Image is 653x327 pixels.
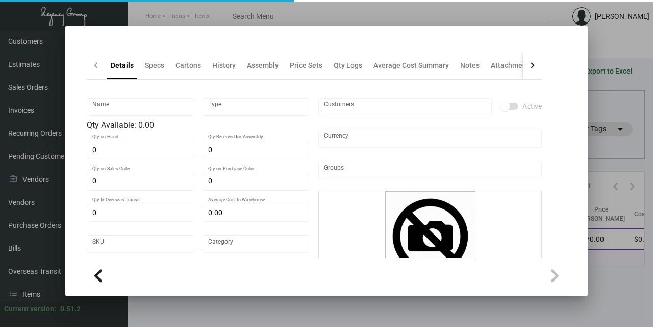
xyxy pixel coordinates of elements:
div: Current version: [4,303,56,314]
div: Notes [460,60,480,71]
span: Active [522,100,542,112]
div: Qty Available: 0.00 [87,119,310,131]
div: Assembly [247,60,279,71]
div: Specs [145,60,164,71]
div: History [212,60,236,71]
div: Price Sets [290,60,322,71]
div: Details [111,60,134,71]
div: Average Cost Summary [373,60,449,71]
div: Cartons [175,60,201,71]
input: Add new.. [324,103,487,111]
div: Qty Logs [334,60,362,71]
input: Add new.. [324,166,537,174]
div: 0.51.2 [60,303,81,314]
div: Attachments [491,60,533,71]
